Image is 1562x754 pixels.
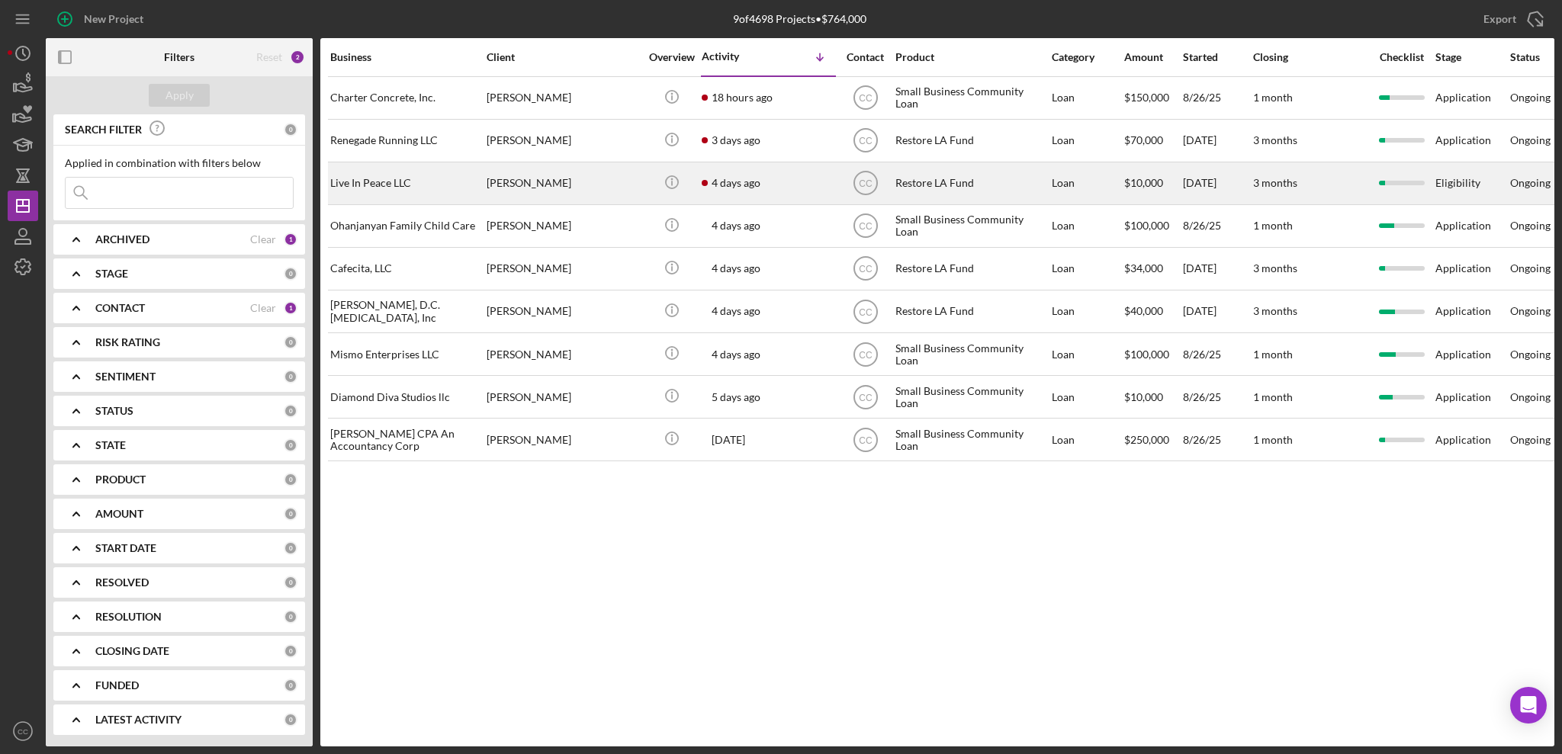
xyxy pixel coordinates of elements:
div: 1 [284,233,297,246]
div: [PERSON_NAME] [487,163,639,204]
button: New Project [46,4,159,34]
div: [PERSON_NAME] [487,78,639,118]
div: Application [1435,291,1509,332]
time: 1 month [1253,433,1293,446]
div: $100,000 [1124,334,1181,374]
text: CC [859,349,873,360]
div: Small Business Community Loan [895,78,1048,118]
div: Eligibility [1435,163,1509,204]
div: 0 [284,267,297,281]
div: 0 [284,644,297,658]
div: Category [1052,51,1123,63]
time: 1 month [1253,91,1293,104]
text: CC [859,178,873,189]
div: [PERSON_NAME] [487,334,639,374]
time: 3 months [1253,261,1297,274]
div: Ongoing [1510,434,1551,446]
div: Overview [643,51,700,63]
div: 0 [284,541,297,555]
div: Checklist [1369,51,1434,63]
div: $250,000 [1124,419,1181,460]
time: 2025-08-29 18:20 [712,305,760,317]
time: 2025-08-30 00:39 [712,177,760,189]
div: 9 of 4698 Projects • $764,000 [733,13,866,25]
div: Small Business Community Loan [895,334,1048,374]
b: ARCHIVED [95,233,149,245]
div: Small Business Community Loan [895,206,1048,246]
b: Filters [164,51,194,63]
text: CC [859,306,873,317]
text: CC [859,136,873,146]
b: FUNDED [95,679,139,691]
div: [PERSON_NAME] [487,249,639,289]
div: [PERSON_NAME], D.C. [MEDICAL_DATA], Inc [330,291,483,332]
time: 1 month [1253,348,1293,361]
div: Application [1435,377,1509,417]
div: [DATE] [1183,291,1252,332]
b: LATEST ACTIVITY [95,714,182,726]
b: STATUS [95,405,133,417]
time: 2025-08-29 21:16 [712,262,760,274]
div: $10,000 [1124,163,1181,204]
div: New Project [84,4,143,34]
div: Application [1435,249,1509,289]
div: Loan [1052,377,1123,417]
b: AMOUNT [95,508,143,520]
b: STATE [95,439,126,451]
b: SENTIMENT [95,371,156,383]
div: [PERSON_NAME] [487,419,639,460]
div: Restore LA Fund [895,120,1048,161]
div: Reset [256,51,282,63]
div: 8/26/25 [1183,78,1252,118]
div: Closing [1253,51,1368,63]
div: Product [895,51,1048,63]
button: Apply [149,84,210,107]
b: RESOLUTION [95,611,162,623]
div: Charter Concrete, Inc. [330,78,483,118]
div: 0 [284,473,297,486]
b: PRODUCT [95,473,146,486]
div: Live In Peace LLC [330,163,483,204]
div: Ongoing [1510,348,1551,361]
div: Cafecita, LLC [330,249,483,289]
button: CC [8,716,38,746]
div: Ongoing [1510,391,1551,403]
div: 0 [284,335,297,349]
div: Application [1435,78,1509,118]
div: 0 [284,438,297,452]
div: Ongoing [1510,91,1551,104]
div: Small Business Community Loan [895,419,1048,460]
div: $100,000 [1124,206,1181,246]
div: Export [1483,4,1516,34]
b: SEARCH FILTER [65,124,142,136]
div: Clear [250,233,276,245]
text: CC [859,264,873,274]
div: Restore LA Fund [895,249,1048,289]
time: 1 month [1253,219,1293,232]
div: Ongoing [1510,305,1551,317]
b: CLOSING DATE [95,645,169,657]
div: Activity [702,50,769,63]
div: Application [1435,419,1509,460]
div: Loan [1052,334,1123,374]
b: CONTACT [95,302,145,314]
b: RESOLVED [95,576,149,589]
div: [DATE] [1183,120,1252,161]
div: Apply [166,84,194,107]
div: Loan [1052,249,1123,289]
div: [DATE] [1183,249,1252,289]
div: [PERSON_NAME] [487,120,639,161]
div: Stage [1435,51,1509,63]
div: $10,000 [1124,377,1181,417]
div: Amount [1124,51,1181,63]
div: 1 [284,301,297,315]
div: Application [1435,120,1509,161]
text: CC [859,435,873,445]
time: 3 months [1253,304,1297,317]
div: [PERSON_NAME] [487,291,639,332]
div: Open Intercom Messenger [1510,687,1547,724]
div: $150,000 [1124,78,1181,118]
div: Application [1435,334,1509,374]
div: Client [487,51,639,63]
div: 0 [284,123,297,136]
